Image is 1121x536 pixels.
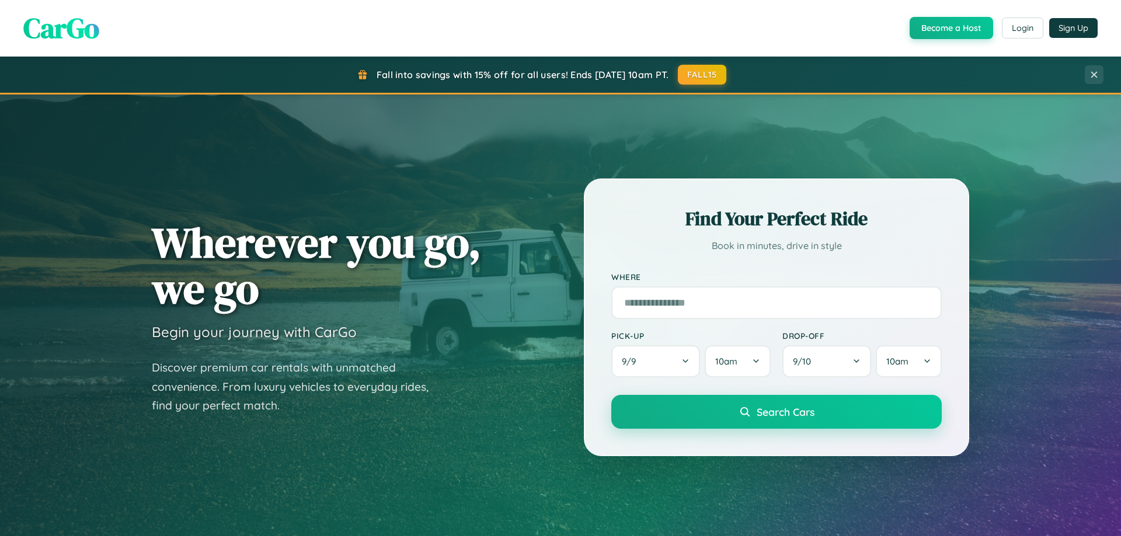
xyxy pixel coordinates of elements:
[886,356,908,367] span: 10am
[705,345,771,377] button: 10am
[757,405,814,418] span: Search Cars
[678,65,727,85] button: FALL15
[910,17,993,39] button: Become a Host
[622,356,642,367] span: 9 / 9
[611,331,771,341] label: Pick-up
[611,395,942,429] button: Search Cars
[793,356,817,367] span: 9 / 10
[611,237,942,254] p: Book in minutes, drive in style
[611,272,942,282] label: Where
[611,206,942,232] h2: Find Your Perfect Ride
[782,331,942,341] label: Drop-off
[782,345,871,377] button: 9/10
[152,219,481,311] h1: Wherever you go, we go
[152,323,357,341] h3: Begin your journey with CarGo
[876,345,942,377] button: 10am
[715,356,737,367] span: 10am
[377,69,669,80] span: Fall into savings with 15% off for all users! Ends [DATE] 10am PT.
[1049,18,1098,38] button: Sign Up
[611,345,700,377] button: 9/9
[1002,17,1043,38] button: Login
[23,9,99,47] span: CarGo
[152,358,444,415] p: Discover premium car rentals with unmatched convenience. From luxury vehicles to everyday rides, ...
